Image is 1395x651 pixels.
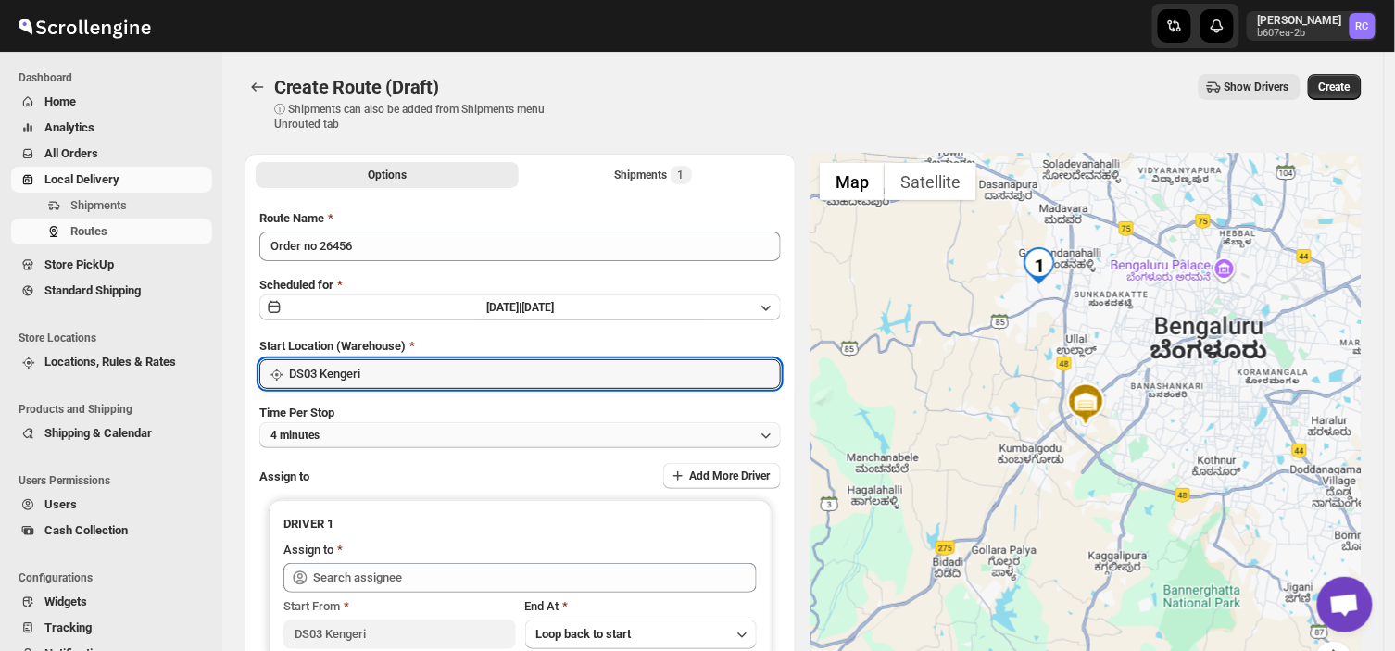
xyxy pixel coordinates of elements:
[1356,20,1369,32] text: RC
[663,463,781,489] button: Add More Driver
[1350,13,1376,39] span: Rahul Chopra
[1319,80,1351,94] span: Create
[368,168,407,182] span: Options
[44,426,152,440] span: Shipping & Calendar
[11,115,212,141] button: Analytics
[70,224,107,238] span: Routes
[536,627,632,641] span: Loop back to start
[11,141,212,167] button: All Orders
[44,497,77,511] span: Users
[44,257,114,271] span: Store PickUp
[1021,247,1058,284] div: 1
[820,163,885,200] button: Show street map
[256,162,519,188] button: All Route Options
[525,597,757,616] div: End At
[283,599,340,613] span: Start From
[1308,74,1362,100] button: Create
[15,3,154,49] img: ScrollEngine
[259,422,781,448] button: 4 minutes
[11,349,212,375] button: Locations, Rules & Rates
[19,570,213,585] span: Configurations
[44,283,141,297] span: Standard Shipping
[259,211,324,225] span: Route Name
[615,166,692,184] div: Shipments
[283,515,757,533] h3: DRIVER 1
[486,301,522,314] span: [DATE] |
[522,162,785,188] button: Selected Shipments
[259,294,781,320] button: [DATE]|[DATE]
[11,589,212,615] button: Widgets
[259,406,334,419] span: Time Per Stop
[274,76,439,98] span: Create Route (Draft)
[44,172,119,186] span: Local Delivery
[678,168,685,182] span: 1
[1199,74,1301,100] button: Show Drivers
[525,620,757,649] button: Loop back to start
[11,420,212,446] button: Shipping & Calendar
[289,359,781,389] input: Search location
[522,301,554,314] span: [DATE]
[44,94,76,108] span: Home
[19,402,213,417] span: Products and Shipping
[11,193,212,219] button: Shipments
[245,74,270,100] button: Routes
[19,331,213,345] span: Store Locations
[11,89,212,115] button: Home
[11,219,212,244] button: Routes
[11,518,212,544] button: Cash Collection
[44,620,92,634] span: Tracking
[44,523,128,537] span: Cash Collection
[259,278,333,292] span: Scheduled for
[44,120,94,134] span: Analytics
[44,595,87,608] span: Widgets
[44,355,176,369] span: Locations, Rules & Rates
[259,339,406,353] span: Start Location (Warehouse)
[19,70,213,85] span: Dashboard
[1258,28,1342,39] p: b607ea-2b
[259,232,781,261] input: Eg: Bengaluru Route
[274,102,566,131] p: ⓘ Shipments can also be added from Shipments menu Unrouted tab
[44,146,98,160] span: All Orders
[1258,13,1342,28] p: [PERSON_NAME]
[885,163,976,200] button: Show satellite imagery
[70,198,127,212] span: Shipments
[689,469,770,483] span: Add More Driver
[1225,80,1289,94] span: Show Drivers
[11,492,212,518] button: Users
[19,473,213,488] span: Users Permissions
[283,541,333,559] div: Assign to
[1247,11,1377,41] button: User menu
[313,563,757,593] input: Search assignee
[11,615,212,641] button: Tracking
[270,428,320,443] span: 4 minutes
[1317,577,1373,632] a: Open chat
[259,469,309,483] span: Assign to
